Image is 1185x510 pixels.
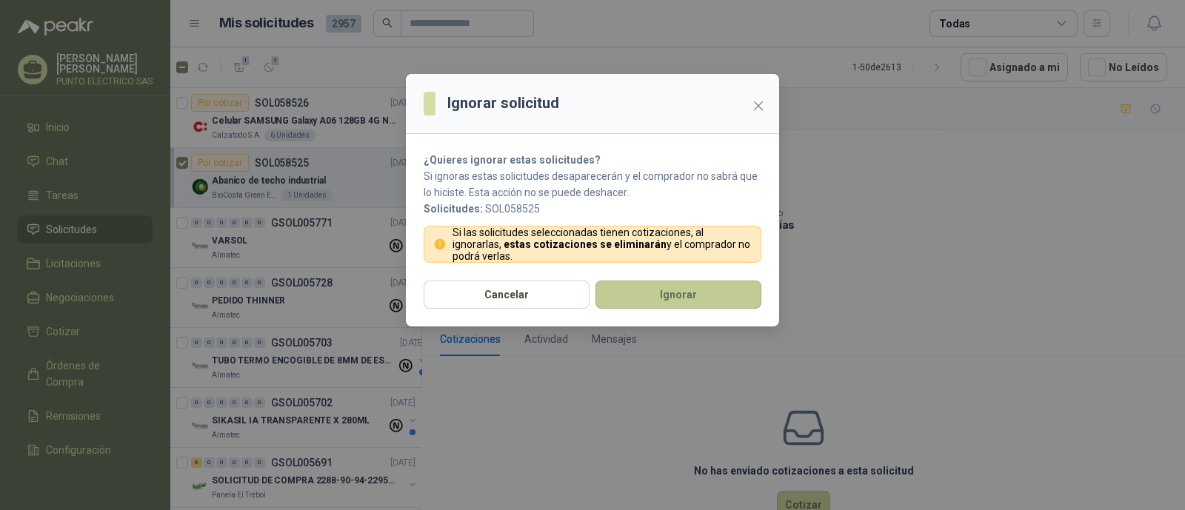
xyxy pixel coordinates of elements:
[424,154,601,166] strong: ¿Quieres ignorar estas solicitudes?
[504,238,667,250] strong: estas cotizaciones se eliminarán
[424,203,483,215] b: Solicitudes:
[752,100,764,112] span: close
[595,281,761,309] button: Ignorar
[424,201,761,217] p: SOL058525
[453,227,752,262] p: Si las solicitudes seleccionadas tienen cotizaciones, al ignorarlas, y el comprador no podrá verlas.
[424,168,761,201] p: Si ignoras estas solicitudes desaparecerán y el comprador no sabrá que lo hiciste. Esta acción no...
[447,92,559,115] h3: Ignorar solicitud
[424,281,590,309] button: Cancelar
[747,94,770,118] button: Close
